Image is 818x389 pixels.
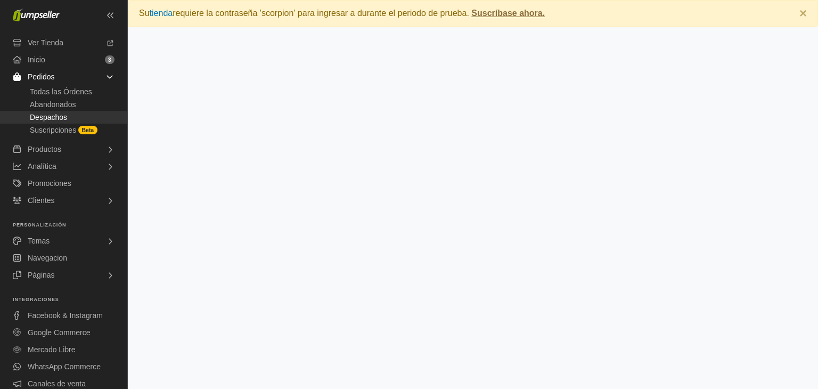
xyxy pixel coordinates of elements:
span: Ver Tienda [28,34,63,51]
span: Clientes [28,192,55,209]
span: Facebook & Instagram [28,307,103,324]
span: Beta [78,126,97,134]
span: Inicio [28,51,45,68]
p: Personalización [13,222,127,228]
span: Productos [28,141,61,158]
span: Google Commerce [28,324,91,341]
span: Pedidos [28,68,55,85]
span: Promociones [28,175,71,192]
a: Colapsar Menú [102,6,119,23]
span: Abandonados [30,98,76,111]
span: Temas [28,232,50,249]
p: Integraciones [13,296,127,303]
strong: Suscríbase ahora. [471,9,545,18]
span: × [799,6,807,20]
span: Todas las Órdenes [30,85,92,98]
span: Navegacion [28,249,67,266]
button: Close [789,1,817,26]
span: Despachos [30,111,67,124]
span: Suscripciones [30,124,76,136]
a: Suscríbase ahora. [469,9,545,18]
span: 3 [105,55,114,64]
span: Páginas [28,266,55,283]
span: WhatsApp Commerce [28,358,101,375]
span: Mercado Libre [28,341,76,358]
span: Analítica [28,158,56,175]
a: tienda [150,9,173,18]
